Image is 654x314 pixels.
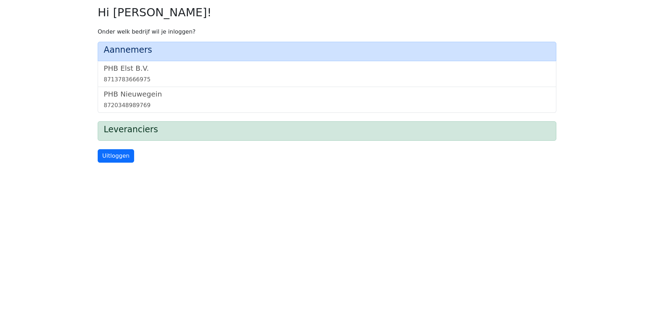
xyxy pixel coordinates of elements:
div: 8713783666975 [104,75,550,84]
a: Uitloggen [98,149,134,163]
p: Onder welk bedrijf wil je inloggen? [98,28,556,36]
h5: PHB Nieuwegein [104,90,550,98]
h4: Aannemers [104,45,550,55]
h5: PHB Elst B.V. [104,64,550,72]
h2: Hi [PERSON_NAME]! [98,6,556,19]
a: PHB Nieuwegein8720348989769 [104,90,550,110]
a: PHB Elst B.V.8713783666975 [104,64,550,84]
h4: Leveranciers [104,124,550,135]
div: 8720348989769 [104,101,550,110]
